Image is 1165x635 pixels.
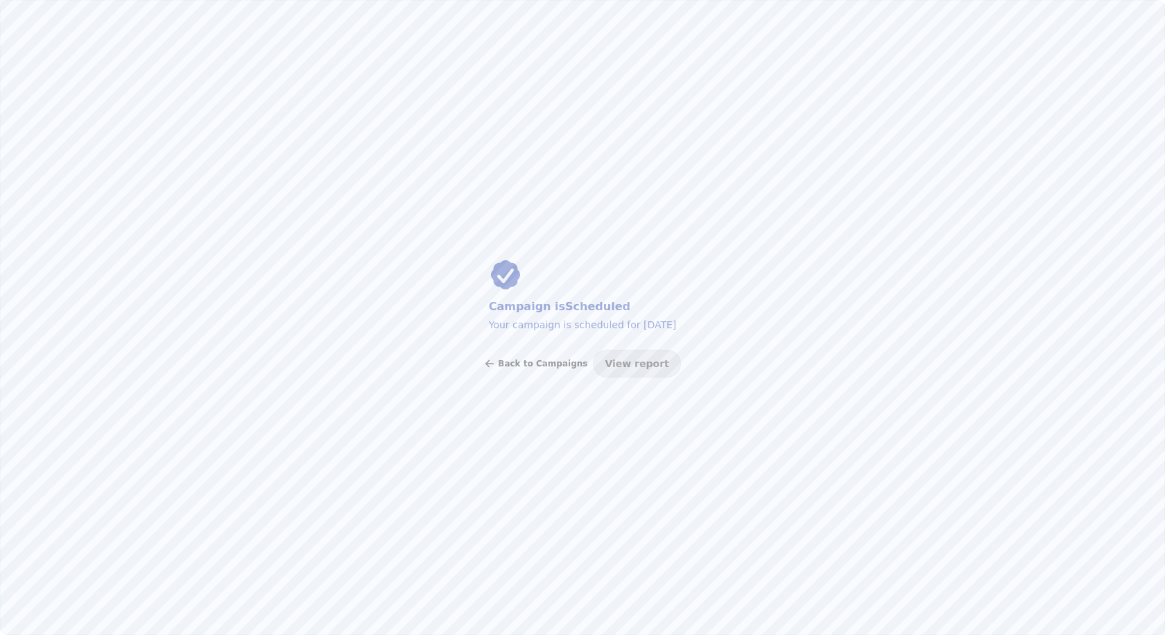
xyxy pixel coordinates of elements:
[489,316,677,333] p: Your campaign is scheduled for [DATE]
[484,350,587,378] button: Back to Campaigns
[605,359,668,369] span: View report
[498,359,587,368] span: Back to Campaigns
[593,350,680,378] button: View report
[489,297,677,316] h2: Campaign is Scheduled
